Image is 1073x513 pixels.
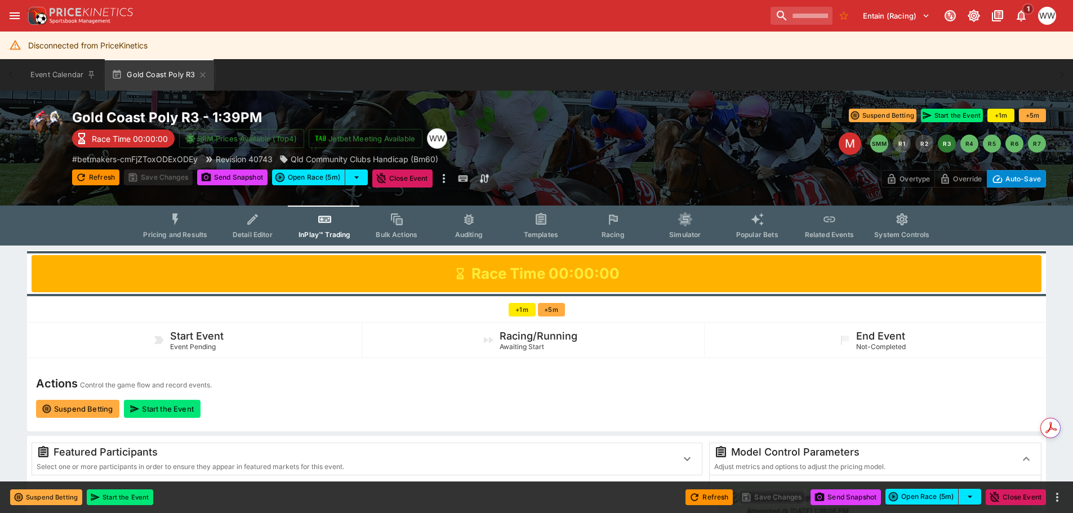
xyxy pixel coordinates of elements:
[216,153,273,165] p: Revision 40743
[934,170,987,188] button: Override
[856,342,906,351] span: Not-Completed
[36,376,78,391] h4: Actions
[714,445,1007,459] div: Model Control Parameters
[143,230,207,239] span: Pricing and Results
[80,380,212,391] p: Control the game flow and record events.
[376,230,417,239] span: Bulk Actions
[72,109,559,126] h2: Copy To Clipboard
[500,329,577,342] h5: Racing/Running
[915,135,933,153] button: R2
[885,489,981,505] div: split button
[291,153,438,165] p: Qld Community Clubs Handicap (Bm60)
[233,230,273,239] span: Detail Editor
[881,170,1046,188] div: Start From
[538,303,565,316] button: +5m
[881,170,935,188] button: Overtype
[885,489,959,505] button: Open Race (5m)
[959,489,981,505] button: select merge strategy
[25,5,47,27] img: PriceKinetics Logo
[736,230,778,239] span: Popular Bets
[921,109,983,122] button: Start the Event
[509,303,536,316] button: +1m
[124,400,200,418] button: Start the Event
[940,6,960,26] button: Connected to PK
[471,264,620,283] h1: Race Time 00:00:00
[900,173,930,185] p: Overtype
[372,169,433,188] button: Close Event
[1022,3,1034,15] span: 1
[92,133,168,145] p: Race Time 00:00:00
[1050,490,1064,504] button: more
[856,7,937,25] button: Select Tenant
[835,7,853,25] button: No Bookmarks
[72,153,198,165] p: Copy To Clipboard
[197,169,268,185] button: Send Snapshot
[272,169,345,185] button: Open Race (5m)
[1035,3,1059,28] button: William Wallace
[37,462,344,471] span: Select one or more participants in order to ensure they appear in featured markets for this event.
[987,6,1008,26] button: Documentation
[134,206,938,246] div: Event type filters
[309,129,422,148] button: Jetbet Meeting Available
[5,6,25,26] button: open drawer
[987,109,1014,122] button: +1m
[1028,135,1046,153] button: R7
[805,230,854,239] span: Related Events
[28,35,148,56] div: Disconnected from PriceKinetics
[10,489,82,505] button: Suspend Betting
[179,129,304,148] button: SRM Prices Available (Top4)
[1005,135,1023,153] button: R6
[427,128,447,149] div: William Wallace
[299,230,350,239] span: InPlay™ Trading
[983,135,1001,153] button: R5
[170,329,224,342] h5: Start Event
[279,153,438,165] div: Qld Community Clubs Handicap (Bm60)
[987,170,1046,188] button: Auto-Save
[938,135,956,153] button: R3
[24,59,103,91] button: Event Calendar
[1005,173,1041,185] p: Auto-Save
[315,133,326,144] img: jetbet-logo.svg
[272,169,368,185] div: split button
[345,169,368,185] button: select merge strategy
[455,230,483,239] span: Auditing
[953,173,982,185] p: Override
[874,230,929,239] span: System Controls
[50,19,110,24] img: Sportsbook Management
[1038,7,1056,25] div: William Wallace
[811,489,881,505] button: Send Snapshot
[714,462,885,471] span: Adjust metrics and options to adjust the pricing model.
[964,6,984,26] button: Toggle light/dark mode
[524,230,558,239] span: Templates
[1019,109,1046,122] button: +5m
[1011,6,1031,26] button: Notifications
[960,135,978,153] button: R4
[602,230,625,239] span: Racing
[771,7,832,25] input: search
[669,230,701,239] span: Simulator
[37,445,668,459] div: Featured Participants
[870,135,888,153] button: SMM
[170,342,216,351] span: Event Pending
[105,59,214,91] button: Gold Coast Poly R3
[856,329,905,342] h5: End Event
[685,489,733,505] button: Refresh
[986,489,1046,505] button: Close Event
[87,489,153,505] button: Start the Event
[36,400,119,418] button: Suspend Betting
[437,169,451,188] button: more
[893,135,911,153] button: R1
[50,8,133,16] img: PriceKinetics
[500,342,544,351] span: Awaiting Start
[72,169,119,185] button: Refresh
[27,109,63,145] img: horse_racing.png
[849,109,916,122] button: Suspend Betting
[839,132,861,155] div: Edit Meeting
[870,135,1046,153] nav: pagination navigation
